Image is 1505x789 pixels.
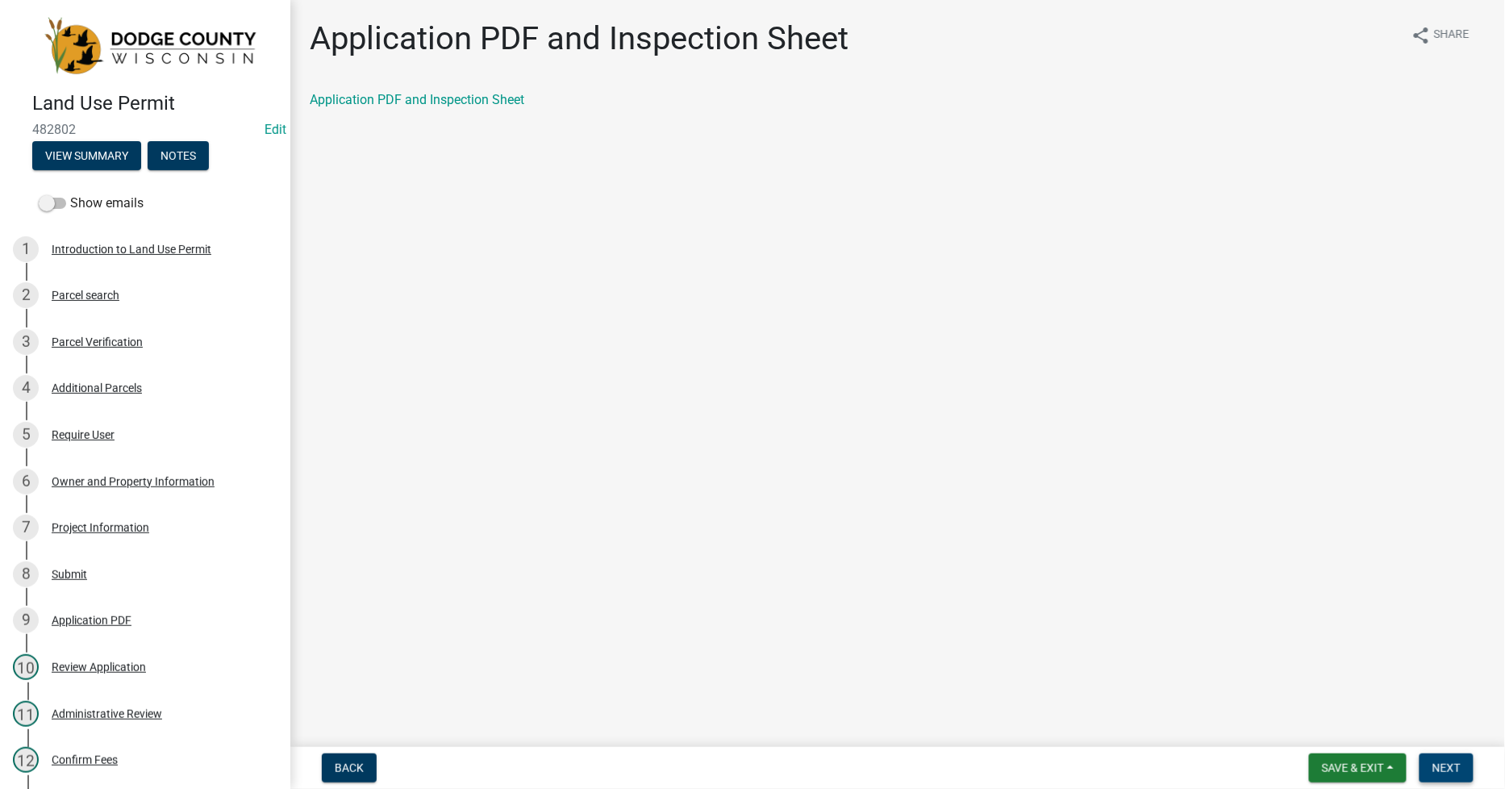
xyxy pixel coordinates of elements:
[32,150,141,163] wm-modal-confirm: Summary
[32,17,265,75] img: Dodge County, Wisconsin
[1399,19,1482,51] button: shareShare
[13,515,39,541] div: 7
[13,701,39,727] div: 11
[52,708,162,720] div: Administrative Review
[13,329,39,355] div: 3
[1309,754,1407,783] button: Save & Exit
[32,92,277,115] h4: Land Use Permit
[52,754,118,766] div: Confirm Fees
[148,150,209,163] wm-modal-confirm: Notes
[1432,762,1461,774] span: Next
[52,522,149,533] div: Project Information
[13,607,39,633] div: 9
[265,122,286,137] a: Edit
[32,141,141,170] button: View Summary
[13,375,39,401] div: 4
[1434,26,1470,45] span: Share
[52,662,146,673] div: Review Application
[322,754,377,783] button: Back
[52,429,115,440] div: Require User
[52,290,119,301] div: Parcel search
[13,282,39,308] div: 2
[310,92,524,107] a: Application PDF and Inspection Sheet
[13,747,39,773] div: 12
[52,336,143,348] div: Parcel Verification
[13,561,39,587] div: 8
[32,122,258,137] span: 482802
[1420,754,1474,783] button: Next
[52,382,142,394] div: Additional Parcels
[52,244,211,255] div: Introduction to Land Use Permit
[13,654,39,680] div: 10
[52,569,87,580] div: Submit
[13,422,39,448] div: 5
[310,19,848,58] h1: Application PDF and Inspection Sheet
[52,615,131,626] div: Application PDF
[13,236,39,262] div: 1
[52,476,215,487] div: Owner and Property Information
[265,122,286,137] wm-modal-confirm: Edit Application Number
[13,469,39,495] div: 6
[148,141,209,170] button: Notes
[1322,762,1384,774] span: Save & Exit
[1411,26,1431,45] i: share
[335,762,364,774] span: Back
[39,194,144,213] label: Show emails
